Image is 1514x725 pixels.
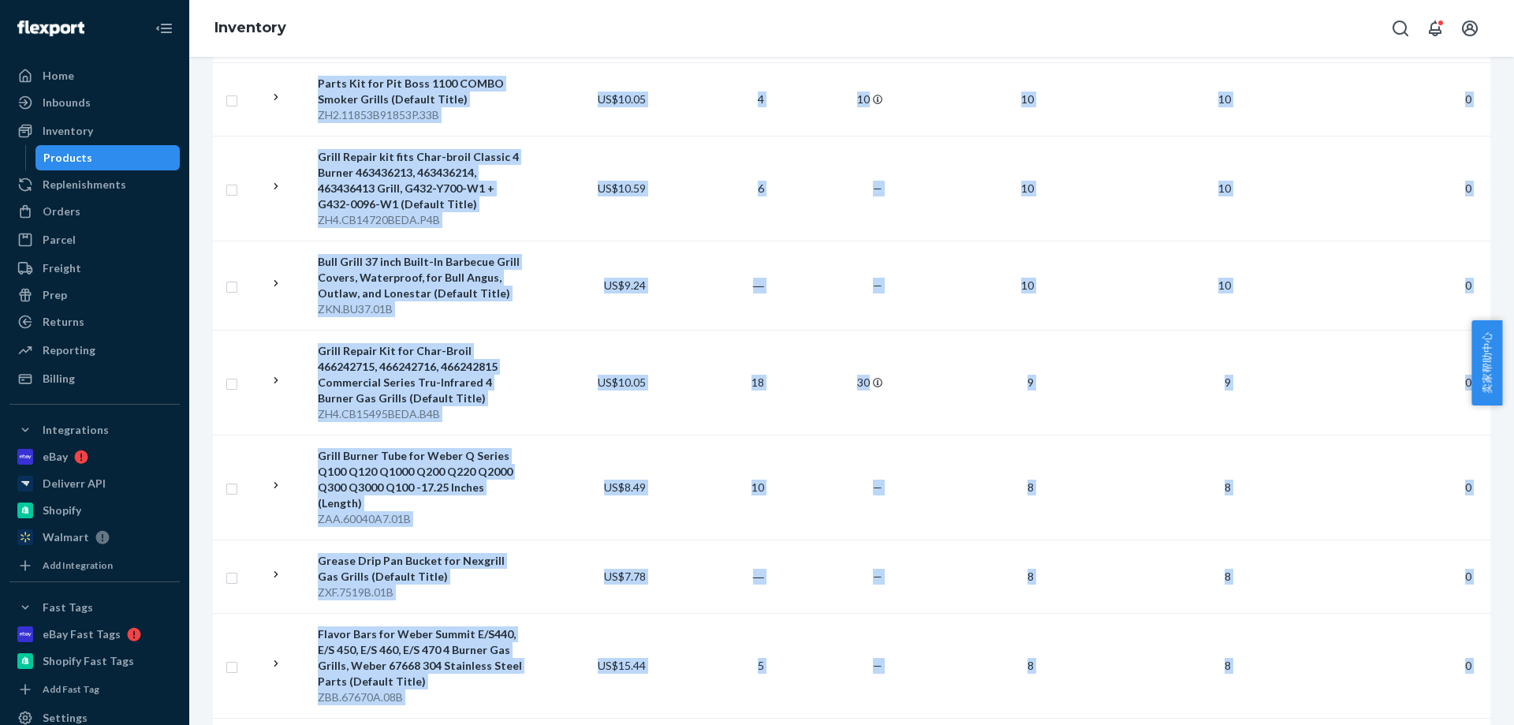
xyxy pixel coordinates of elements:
td: ― [652,241,770,330]
span: — [873,278,882,292]
button: Close Navigation [148,13,180,44]
a: Reporting [9,338,180,363]
span: 10 [1015,278,1040,292]
button: Open notifications [1419,13,1451,44]
span: 8 [1021,659,1040,672]
div: Returns [43,314,84,330]
span: 0 [1459,92,1478,106]
a: Add Integration [9,556,180,575]
span: 10 [1015,181,1040,195]
td: 30 [770,330,889,435]
div: ZBB.67670A.08B [318,689,527,705]
span: 0 [1459,570,1478,583]
div: Replenishments [43,177,126,192]
span: 9 [1021,376,1040,389]
span: 10 [1015,92,1040,106]
div: ZH4.CB15495BEDA.B4B [318,406,527,422]
span: 0 [1459,480,1478,494]
img: Flexport logo [17,21,84,36]
span: 10 [1212,181,1237,195]
a: Walmart [9,525,180,550]
span: — [873,570,882,583]
span: 8 [1021,570,1040,583]
span: 8 [1021,480,1040,494]
div: Deliverr API [43,476,106,491]
div: Bull Grill 37 inch Built-In Barbecue Grill Covers, Waterproof, for Bull Angus, Outlaw, and Lonest... [318,254,527,301]
span: — [873,181,882,195]
div: Shopify [43,503,81,518]
button: Fast Tags [9,595,180,620]
div: Integrations [43,422,109,438]
div: Flavor Bars for Weber Summit E/S440, E/S 450, E/S 460, E/S 470 4 Burner Gas Grills, Weber 67668 3... [318,626,527,689]
span: 8 [1218,659,1237,672]
div: Grill Burner Tube for Weber Q Series Q100 Q120 Q1000 Q200 Q220 Q2000 Q300 Q3000 Q100 -17.25 Inche... [318,448,527,511]
span: US$7.78 [604,570,646,583]
a: Returns [9,309,180,334]
a: Home [9,63,180,88]
div: Grease Drip Pan Bucket for Nexgrill Gas Grills (Default Title) [318,553,527,585]
div: Reporting [43,342,95,358]
a: Replenishments [9,172,180,197]
div: ZH2.11853B91853P.33B [318,107,527,123]
div: ZH4.CB14720BEDA.P4B [318,212,527,228]
div: Products [43,150,92,166]
a: Inbounds [9,90,180,115]
span: US$15.44 [598,659,646,672]
div: Orders [43,204,80,219]
a: Billing [9,366,180,391]
td: 5 [652,613,770,718]
a: Inventory [214,19,286,36]
button: Open Search Box [1385,13,1416,44]
a: eBay [9,444,180,469]
span: 0 [1459,278,1478,292]
span: 8 [1218,480,1237,494]
button: Integrations [9,417,180,443]
a: Inventory [9,118,180,144]
div: Fast Tags [43,600,93,615]
a: Add Fast Tag [9,680,180,699]
span: 0 [1459,659,1478,672]
span: 0 [1459,181,1478,195]
a: eBay Fast Tags [9,622,180,647]
span: US$8.49 [604,480,646,494]
div: Billing [43,371,75,387]
a: Prep [9,282,180,308]
span: 9 [1218,376,1237,389]
td: 10 [770,62,889,136]
div: ZXF.7519B.01B [318,585,527,600]
a: Parcel [9,227,180,252]
td: ― [652,540,770,613]
div: eBay Fast Tags [43,626,121,642]
div: Parcel [43,232,76,248]
td: 10 [652,435,770,540]
span: US$9.24 [604,278,646,292]
button: Open account menu [1454,13,1486,44]
span: — [873,480,882,494]
span: 10 [1212,278,1237,292]
div: Grill Repair kit fits Char-broil Classic 4 Burner 463436213, 463436214, 463436413 Grill, G432-Y70... [318,149,527,212]
div: Grill Repair Kit for Char-Broil 466242715, 466242716, 466242815 Commercial Series Tru-Infrared 4 ... [318,343,527,406]
a: Shopify Fast Tags [9,648,180,674]
div: Add Fast Tag [43,682,99,696]
span: 10 [1212,92,1237,106]
div: Walmart [43,529,89,545]
button: 卖家帮助中心 [1471,320,1502,405]
ol: breadcrumbs [202,6,299,51]
div: eBay [43,449,68,465]
span: 8 [1218,570,1237,583]
div: Shopify Fast Tags [43,653,134,669]
a: Deliverr API [9,471,180,496]
a: Freight [9,256,180,281]
div: Home [43,68,74,84]
td: 4 [652,62,770,136]
span: US$10.05 [598,92,646,106]
a: Orders [9,199,180,224]
div: ZKN.BU37.01B [318,301,527,317]
a: Products [35,145,181,170]
a: Shopify [9,498,180,523]
div: Inventory [43,123,93,139]
span: US$10.59 [598,181,646,195]
div: Freight [43,260,81,276]
div: Prep [43,287,67,303]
